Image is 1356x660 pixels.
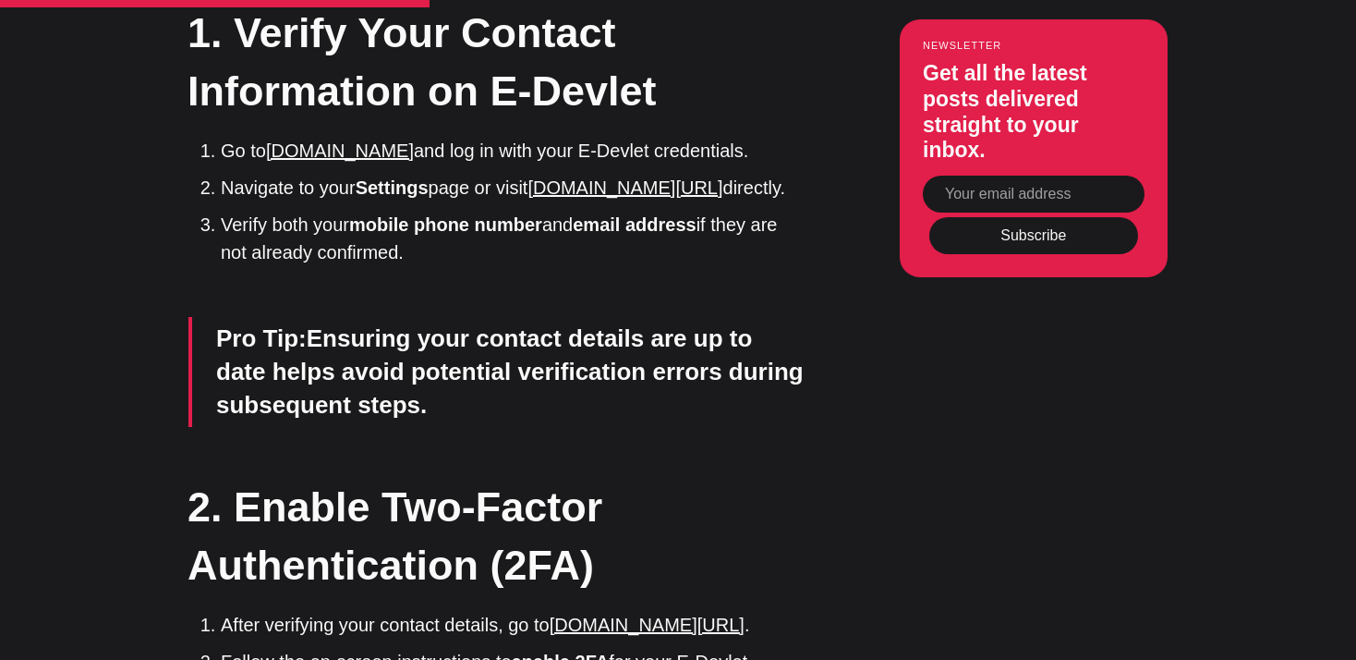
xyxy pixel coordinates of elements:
[573,214,696,235] strong: email address
[221,174,807,202] li: Navigate to your page or visit directly.
[188,317,807,427] blockquote: Ensuring your contact details are up to date helps avoid potential verification errors during sub...
[929,217,1138,254] button: Subscribe
[550,615,745,635] a: [DOMAIN_NAME][URL]
[923,176,1144,213] input: Your email address
[923,62,1144,164] h3: Get all the latest posts delivered straight to your inbox.
[221,137,807,165] li: Go to and log in with your E-Devlet credentials.
[923,40,1144,51] small: Newsletter
[188,478,806,594] h2: 2. Enable Two-Factor Authentication (2FA)
[188,4,806,120] h2: 1. Verify Your Contact Information on E-Devlet
[221,611,807,639] li: After verifying your contact details, go to .
[527,177,722,198] a: [DOMAIN_NAME][URL]
[221,211,807,266] li: Verify both your and if they are not already confirmed.
[266,141,414,161] a: [DOMAIN_NAME]
[349,214,542,235] strong: mobile phone number
[356,177,429,198] strong: Settings
[216,324,307,352] strong: Pro Tip:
